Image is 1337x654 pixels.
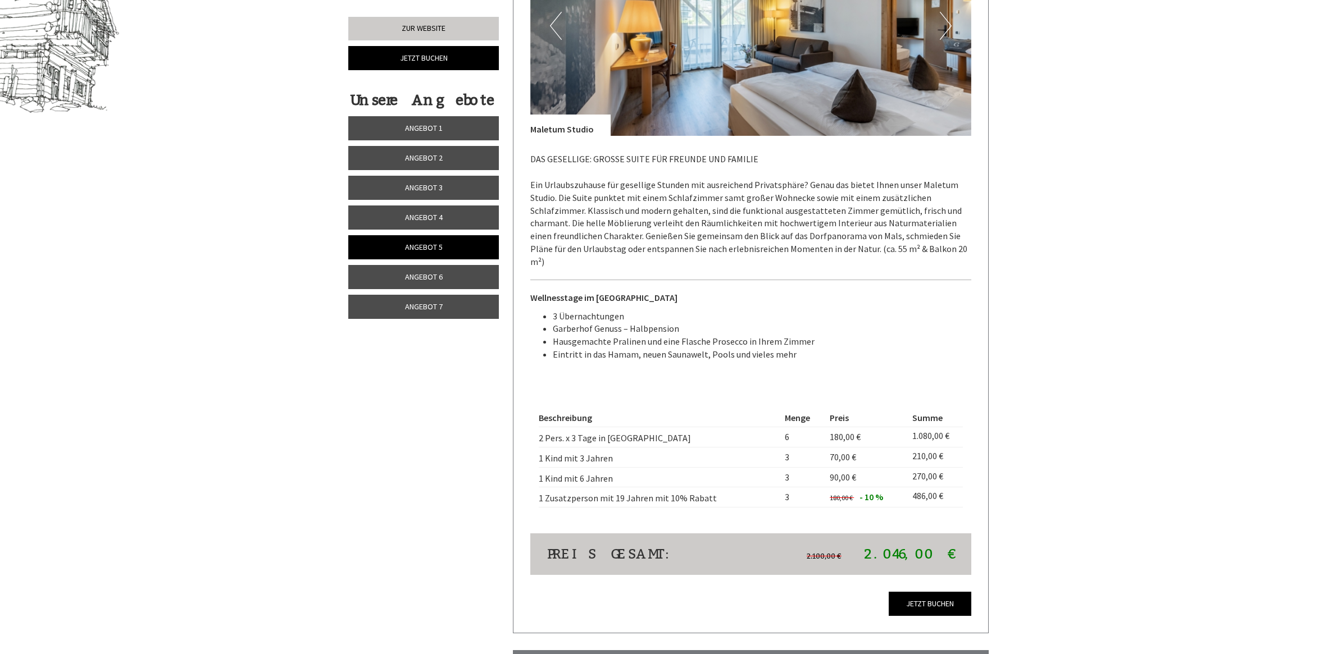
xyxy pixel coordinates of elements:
li: Hausgemachte Pralinen und eine Flasche Prosecco in Ihrem Zimmer [553,335,972,348]
div: Preis gesamt: [539,545,751,564]
span: 2.046,00 € [864,546,954,562]
td: 6 [780,427,826,447]
strong: Wellnesstage im [GEOGRAPHIC_DATA] [530,292,677,303]
a: Jetzt buchen [348,46,499,70]
span: Angebot 7 [405,301,443,312]
span: 90,00 € [830,472,856,483]
td: 270,00 € [908,467,963,487]
p: DAS GESELLIGE: GROSSE SUITE FÜR FREUNDE UND FAMILIE Ein Urlaubszuhause für gesellige Stunden mit ... [530,153,972,268]
td: 3 [780,487,826,507]
span: Angebot 3 [405,182,443,193]
span: Angebot 1 [405,123,443,133]
div: Unsere Angebote [348,90,495,111]
li: Eintritt in das Hamam, neuen Saunawelt, Pools und vieles mehr [553,348,972,361]
td: 3 [780,447,826,467]
a: Jetzt buchen [889,592,971,616]
span: Angebot 2 [405,153,443,163]
th: Preis [825,409,908,427]
span: - 10 % [859,491,883,502]
span: Angebot 6 [405,272,443,282]
td: 210,00 € [908,447,963,467]
td: 1 Zusatzperson mit 19 Jahren mit 10% Rabatt [539,487,780,507]
span: 180,00 € [830,431,861,442]
div: Maletum Studio [530,115,611,136]
td: 1 Kind mit 3 Jahren [539,447,780,467]
th: Menge [780,409,826,427]
button: Previous [550,12,562,40]
td: 1 Kind mit 6 Jahren [539,467,780,487]
button: Next [940,12,952,40]
td: 486,00 € [908,487,963,507]
li: 3 Übernachtungen [553,310,972,323]
th: Beschreibung [539,409,780,427]
li: Garberhof Genuss – Halbpension [553,322,972,335]
td: 2 Pers. x 3 Tage in [GEOGRAPHIC_DATA] [539,427,780,447]
span: 180,00 € [830,493,853,502]
span: Angebot 5 [405,242,443,252]
span: 2.100,00 € [807,552,842,560]
td: 3 [780,467,826,487]
span: Angebot 4 [405,212,443,222]
th: Summe [908,409,963,427]
td: 1.080,00 € [908,427,963,447]
a: Zur Website [348,17,499,40]
span: 70,00 € [830,451,856,463]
